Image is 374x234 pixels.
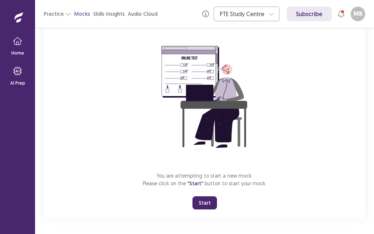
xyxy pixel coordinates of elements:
[187,180,203,187] span: "Start"
[44,7,71,21] button: Practice
[10,80,25,86] p: AI Prep
[192,196,217,209] button: Start
[139,31,270,163] img: attend-mock
[199,7,212,21] button: info
[287,7,332,21] a: Subscribe
[74,10,90,18] a: Mocks
[220,7,265,21] div: PTE Study Centre
[11,50,24,56] p: Home
[351,7,365,21] button: MK
[143,172,267,187] p: You are attempting to start a new mock. Please click on the button to start your mock.
[93,10,125,18] a: Skills Insights
[128,10,157,18] a: Audio Cloud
